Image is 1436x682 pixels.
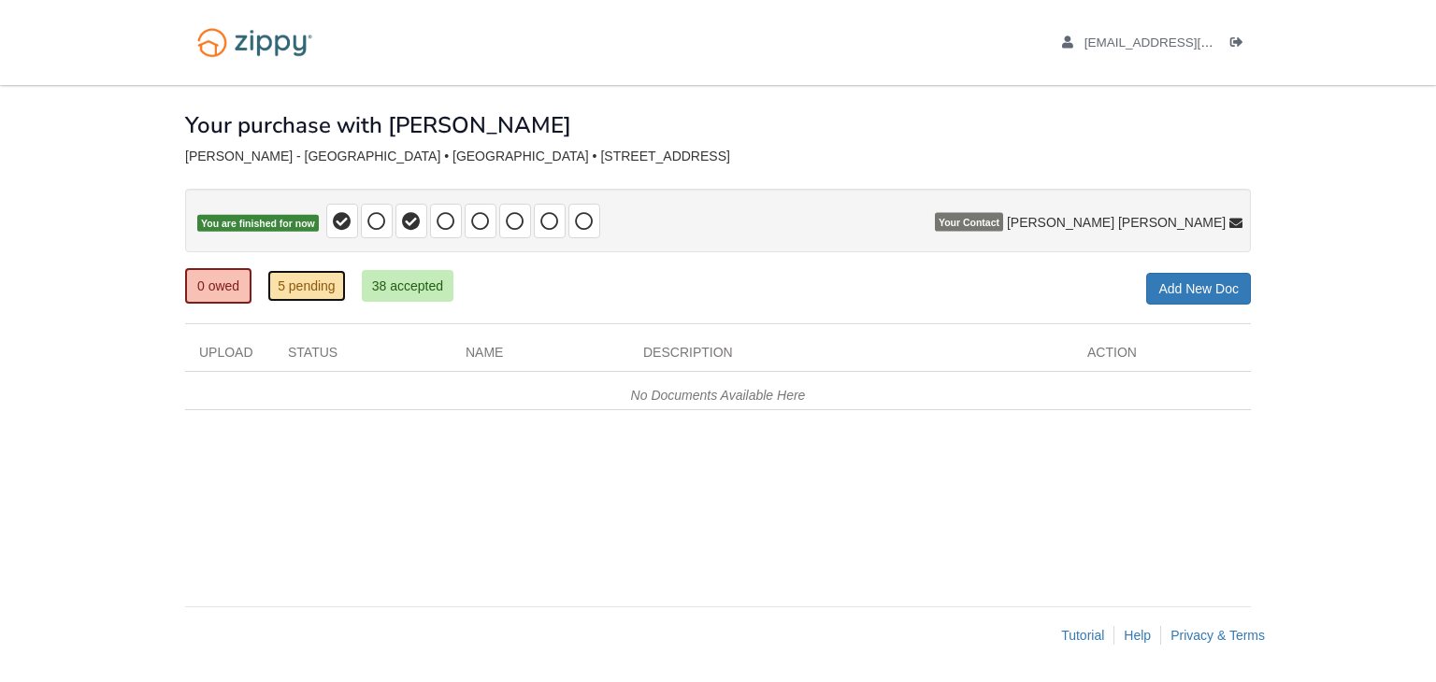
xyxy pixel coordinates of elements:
h1: Your purchase with [PERSON_NAME] [185,113,571,137]
span: You are finished for now [197,215,319,233]
a: Privacy & Terms [1170,628,1265,643]
a: Add New Doc [1146,273,1251,305]
a: 38 accepted [362,270,453,302]
div: Name [452,343,629,371]
span: becreekmore@gmail.com [1084,36,1299,50]
div: [PERSON_NAME] - [GEOGRAPHIC_DATA] • [GEOGRAPHIC_DATA] • [STREET_ADDRESS] [185,149,1251,164]
div: Description [629,343,1073,371]
a: Tutorial [1061,628,1104,643]
div: Upload [185,343,274,371]
a: Log out [1230,36,1251,54]
div: Status [274,343,452,371]
img: Logo [185,19,324,66]
span: [PERSON_NAME] [PERSON_NAME] [1007,213,1226,232]
a: 5 pending [267,270,346,302]
a: 0 owed [185,268,251,304]
span: Your Contact [935,213,1003,232]
em: No Documents Available Here [631,388,806,403]
div: Action [1073,343,1251,371]
a: Help [1124,628,1151,643]
a: edit profile [1062,36,1299,54]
